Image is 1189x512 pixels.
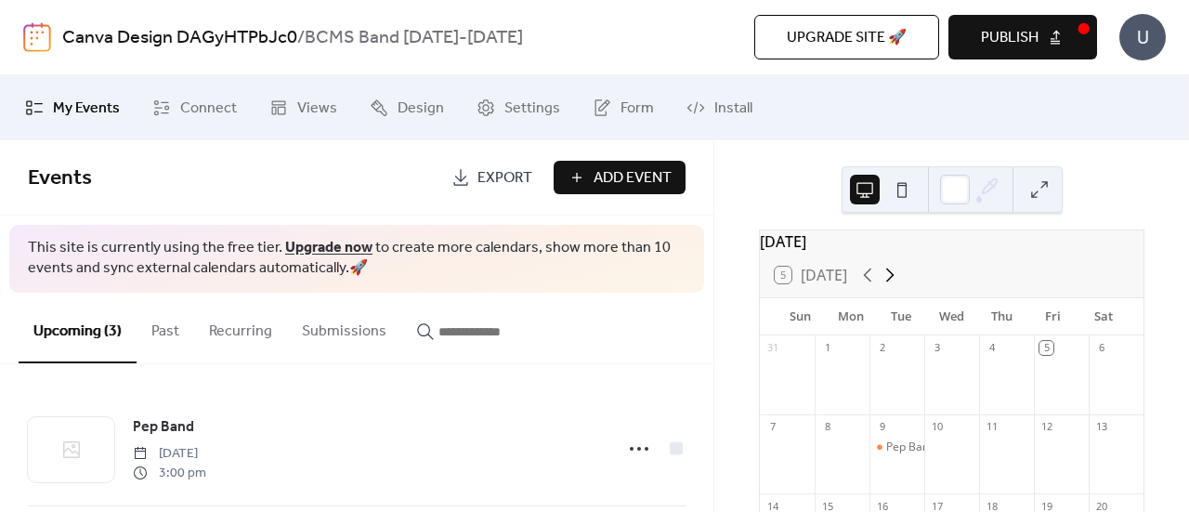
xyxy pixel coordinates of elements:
[820,341,834,355] div: 1
[977,298,1027,335] div: Thu
[820,420,834,434] div: 8
[875,341,889,355] div: 2
[1027,298,1078,335] div: Fri
[948,15,1097,59] button: Publish
[775,298,825,335] div: Sun
[28,158,92,199] span: Events
[133,464,206,483] span: 3:00 pm
[504,98,560,120] span: Settings
[1039,341,1053,355] div: 5
[876,298,926,335] div: Tue
[787,27,907,49] span: Upgrade site 🚀
[138,83,251,133] a: Connect
[1078,298,1129,335] div: Sat
[930,341,944,355] div: 3
[930,420,944,434] div: 10
[477,167,532,190] span: Export
[297,20,305,56] b: /
[398,98,444,120] span: Design
[62,20,297,56] a: Canva Design DAGyHTPbJc0
[554,161,686,194] button: Add Event
[760,230,1143,253] div: [DATE]
[926,298,976,335] div: Wed
[673,83,766,133] a: Install
[305,20,523,56] b: BCMS Band [DATE]-[DATE]
[981,27,1039,49] span: Publish
[579,83,668,133] a: Form
[23,22,51,52] img: logo
[133,444,206,464] span: [DATE]
[875,420,889,434] div: 9
[194,293,287,361] button: Recurring
[133,416,194,439] span: Pep Band
[714,98,752,120] span: Install
[754,15,939,59] button: Upgrade site 🚀
[985,341,999,355] div: 4
[765,341,779,355] div: 31
[463,83,574,133] a: Settings
[886,440,935,455] div: Pep Band
[19,293,137,363] button: Upcoming (3)
[11,83,134,133] a: My Events
[53,98,120,120] span: My Events
[255,83,351,133] a: Views
[28,238,686,280] span: This site is currently using the free tier. to create more calendars, show more than 10 events an...
[180,98,237,120] span: Connect
[356,83,458,133] a: Design
[438,161,546,194] a: Export
[1094,420,1108,434] div: 13
[285,233,372,262] a: Upgrade now
[621,98,654,120] span: Form
[137,293,194,361] button: Past
[133,415,194,440] a: Pep Band
[1039,420,1053,434] div: 12
[1094,341,1108,355] div: 6
[869,440,924,455] div: Pep Band
[287,293,401,361] button: Submissions
[765,420,779,434] div: 7
[825,298,875,335] div: Mon
[297,98,337,120] span: Views
[1119,14,1166,60] div: U
[594,167,672,190] span: Add Event
[985,420,999,434] div: 11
